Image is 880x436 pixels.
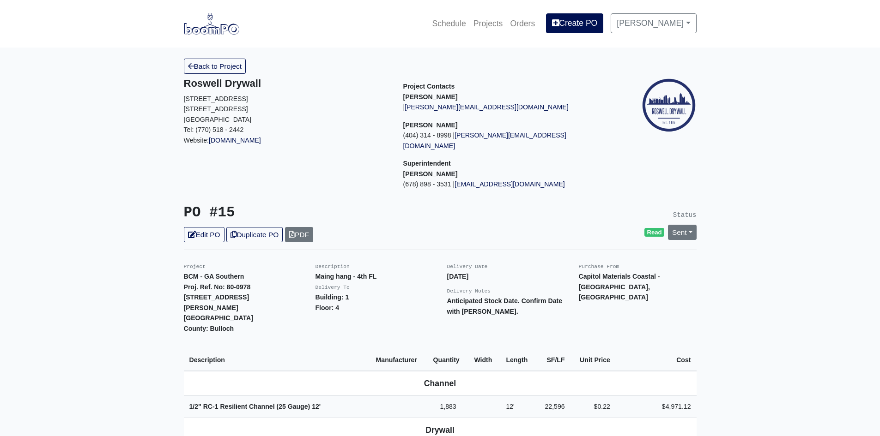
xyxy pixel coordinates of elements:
[425,425,455,435] b: Drywall
[316,264,350,269] small: Description
[447,273,469,280] strong: [DATE]
[447,297,563,315] strong: Anticipated Stock Date. Confirm Date with [PERSON_NAME].
[447,288,491,294] small: Delivery Notes
[184,78,389,90] h5: Roswell Drywall
[616,349,697,371] th: Cost
[506,13,539,34] a: Orders
[184,325,234,332] strong: County: Bulloch
[189,403,321,410] strong: 1/2" RC-1 Resilient Channel (25 Gauge)
[403,130,609,151] p: (404) 314 - 8998 |
[184,204,433,221] h3: PO #15
[184,293,249,311] strong: [STREET_ADDRESS][PERSON_NAME]
[536,349,570,371] th: SF/LF
[673,211,697,219] small: Status
[506,403,514,410] span: 12'
[403,170,458,178] strong: [PERSON_NAME]
[226,227,283,242] a: Duplicate PO
[611,13,696,33] a: [PERSON_NAME]
[570,349,616,371] th: Unit Price
[403,131,566,149] a: [PERSON_NAME][EMAIL_ADDRESS][DOMAIN_NAME]
[184,13,239,34] img: boomPO
[447,264,488,269] small: Delivery Date
[546,13,603,33] a: Create PO
[579,264,619,269] small: Purchase From
[316,293,349,301] strong: Building: 1
[184,227,225,242] a: Edit PO
[570,396,616,418] td: $0.22
[184,283,251,291] strong: Proj. Ref. No: 80-0978
[403,121,458,129] strong: [PERSON_NAME]
[184,104,389,114] p: [STREET_ADDRESS]
[470,13,507,34] a: Projects
[644,228,664,237] span: Read
[184,264,206,269] small: Project
[184,314,253,322] strong: [GEOGRAPHIC_DATA]
[370,349,428,371] th: Manufacturer
[500,349,536,371] th: Length
[428,13,469,34] a: Schedule
[428,396,469,418] td: 1,883
[405,103,568,111] a: [PERSON_NAME][EMAIL_ADDRESS][DOMAIN_NAME]
[184,349,370,371] th: Description
[209,137,261,144] a: [DOMAIN_NAME]
[403,83,455,90] span: Project Contacts
[184,59,246,74] a: Back to Project
[184,273,244,280] strong: BCM - GA Southern
[579,271,697,303] p: Capitol Materials Coastal - [GEOGRAPHIC_DATA], [GEOGRAPHIC_DATA]
[312,403,321,410] span: 12'
[184,78,389,145] div: Website:
[184,125,389,135] p: Tel: (770) 518 - 2442
[403,160,451,167] span: Superintendent
[403,179,609,190] p: (678) 898 - 3531 |
[668,225,697,240] a: Sent
[616,396,697,418] td: $4,971.12
[316,304,340,311] strong: Floor: 4
[468,349,500,371] th: Width
[184,114,389,125] p: [GEOGRAPHIC_DATA]
[316,285,350,290] small: Delivery To
[285,227,313,242] a: PDF
[184,94,389,104] p: [STREET_ADDRESS]
[455,180,565,188] a: [EMAIL_ADDRESS][DOMAIN_NAME]
[403,93,458,101] strong: [PERSON_NAME]
[424,379,456,388] b: Channel
[316,273,377,280] strong: Maing hang - 4th FL
[403,102,609,113] p: |
[536,396,570,418] td: 22,596
[428,349,469,371] th: Quantity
